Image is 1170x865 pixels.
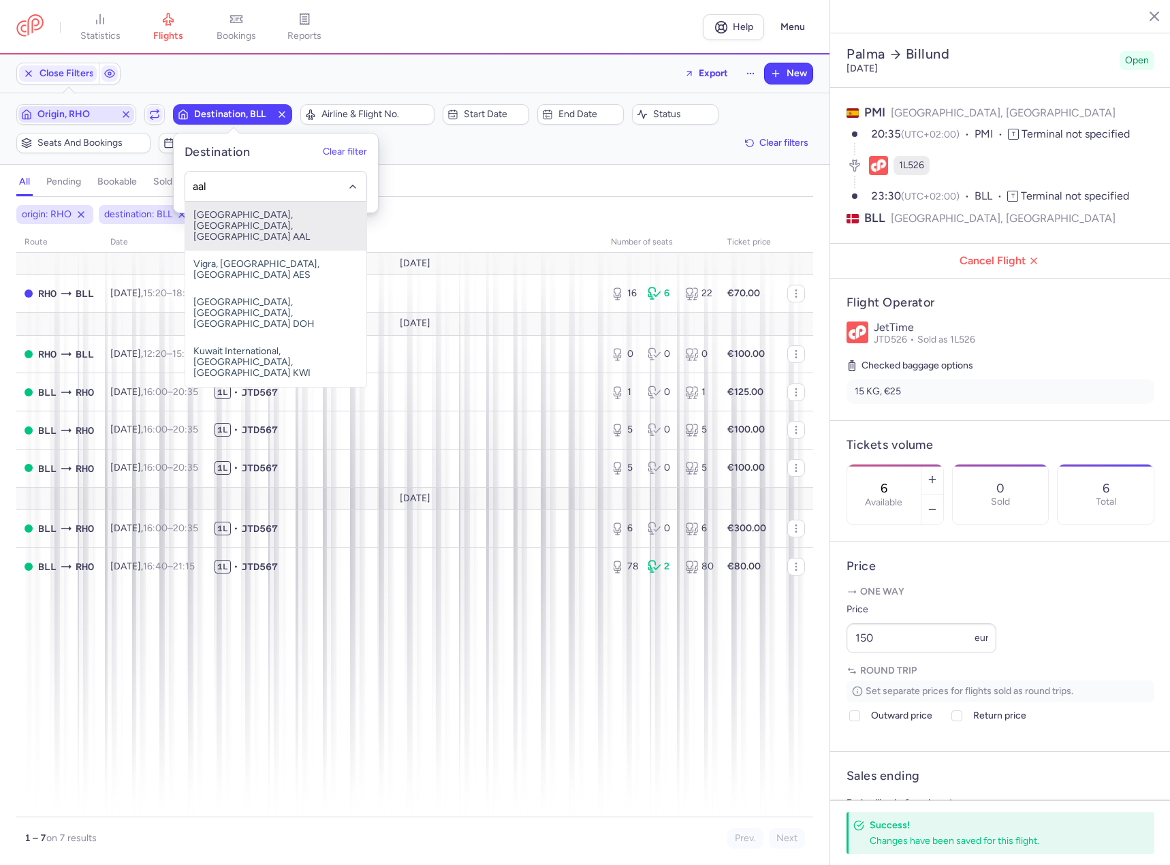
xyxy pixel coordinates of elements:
span: 1L [215,461,231,475]
button: Start date [443,104,529,125]
h4: Tickets volume [847,437,1154,453]
button: Destination, BLL [173,104,293,125]
span: bookings [217,30,256,42]
div: 80 [685,560,711,573]
button: Clear filters [740,133,813,153]
button: Clear filter [323,147,367,158]
button: Prev. [727,828,763,849]
button: Status [632,104,718,125]
p: End selling before departure [847,795,1154,811]
strong: 1 – 7 [25,832,46,844]
span: T [1007,191,1018,202]
p: JetTime [874,321,1154,334]
span: [GEOGRAPHIC_DATA], [GEOGRAPHIC_DATA], [GEOGRAPHIC_DATA] DOH [185,289,366,338]
div: 0 [685,347,711,361]
a: CitizenPlane red outlined logo [16,14,44,40]
span: Status [653,109,714,120]
span: Billund, Billund, Denmark [38,423,57,438]
time: 20:35 [871,127,901,140]
span: BLL [864,210,885,227]
div: 22 [685,287,711,300]
p: Sold [991,497,1010,507]
h4: Price [847,559,1154,574]
div: 5 [611,423,637,437]
th: date [102,232,206,253]
img: JetTime logo [847,321,868,343]
span: 1L [215,386,231,399]
span: eur [975,632,989,644]
span: [DATE], [110,424,198,435]
p: Total [1096,497,1116,507]
div: 0 [648,522,674,535]
button: Airline & Flight No. [300,104,434,125]
strong: €300.00 [727,522,766,534]
div: 1 [685,386,711,399]
span: Origin, RHO [37,109,115,120]
h4: Sales ending [847,768,919,784]
span: – [143,386,198,398]
a: Help [703,14,764,40]
span: [DATE], [110,462,198,473]
span: [DATE] [400,258,430,269]
a: statistics [66,12,134,42]
span: Close Filters [39,68,94,79]
label: Available [865,497,902,508]
span: Diagoras, Ródos, Greece [38,347,57,362]
div: 0 [648,347,674,361]
span: JTD526 [874,334,917,345]
span: Outward price [871,708,932,724]
time: 21:15 [173,561,195,572]
span: PMI [864,105,885,120]
span: [DATE], [110,287,196,299]
span: Return price [973,708,1026,724]
span: Seats and bookings [37,138,146,148]
span: flights [153,30,183,42]
span: JTD567 [241,423,278,437]
time: 16:00 [143,522,168,534]
span: statistics [80,30,121,42]
div: 5 [685,423,711,437]
figure: 1L airline logo [869,156,888,175]
p: Round trip [847,664,1154,678]
div: 0 [648,461,674,475]
h2: Palma Billund [847,46,1114,63]
input: Return price [951,710,962,721]
span: Terminal not specified [1022,127,1130,140]
div: 6 [611,522,637,535]
input: -searchbox [192,179,359,194]
span: 1L [215,423,231,437]
span: – [143,287,196,299]
span: CLOSED [25,289,33,298]
h4: Flight Operator [847,295,1154,311]
button: New [765,63,812,84]
span: Diagoras, Ródos, Greece [76,423,94,438]
span: JTD567 [241,560,278,573]
time: 16:00 [143,462,168,473]
label: Price [847,601,996,618]
time: 16:40 [143,561,168,572]
a: reports [270,12,338,42]
button: Next [769,828,805,849]
p: 6 [1103,482,1109,495]
span: Billund, Billund, Denmark [38,461,57,476]
span: 1L [215,522,231,535]
strong: €100.00 [727,424,765,435]
strong: €125.00 [727,386,763,398]
span: End date [558,109,619,120]
span: – [143,424,198,435]
strong: €100.00 [727,348,765,360]
span: Billund, Billund, Denmark [38,385,57,400]
span: destination: BLL [104,208,172,221]
span: – [143,561,195,572]
button: Close Filters [17,63,99,84]
span: Export [699,68,728,78]
strong: €100.00 [727,462,765,473]
span: Kuwait International, [GEOGRAPHIC_DATA], [GEOGRAPHIC_DATA] KWI [185,338,366,387]
span: • [234,560,238,573]
h5: Checked baggage options [847,358,1154,374]
span: JTD567 [241,461,278,475]
span: Sold as 1L526 [917,334,975,345]
h4: Success! [870,819,1124,832]
span: Terminal not specified [1021,189,1129,202]
a: bookings [202,12,270,42]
